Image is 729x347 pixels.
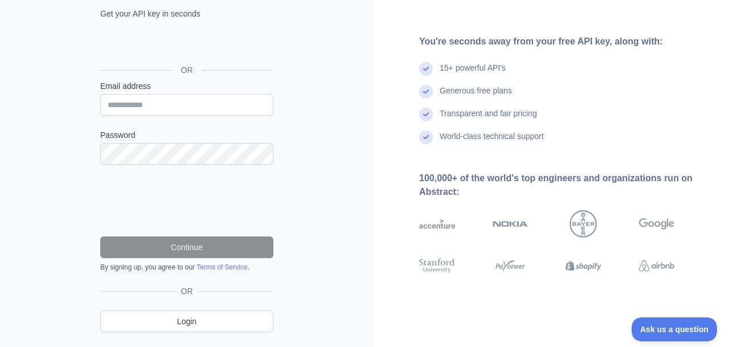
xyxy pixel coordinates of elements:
span: OR [177,285,198,297]
label: Password [100,129,273,141]
div: World-class technical support [440,130,544,153]
div: 100,000+ of the world's top engineers and organizations run on Abstract: [419,172,711,199]
iframe: Кнопка "Войти с аккаунтом Google" [95,32,277,57]
img: shopify [566,257,601,275]
div: Generous free plans [440,85,512,108]
div: You're seconds away from your free API key, along with: [419,35,711,48]
img: bayer [570,210,597,238]
label: Email address [100,80,273,92]
img: google [639,210,675,238]
img: check mark [419,62,433,76]
img: nokia [493,210,529,238]
span: OR [172,64,202,76]
img: check mark [419,130,433,144]
a: Terms of Service [196,263,247,271]
button: Continue [100,236,273,258]
img: check mark [419,85,433,99]
p: Get your API key in seconds [100,8,273,19]
img: accenture [419,210,455,238]
div: By signing up, you agree to our . [100,263,273,272]
img: stanford university [419,257,455,275]
div: Transparent and fair pricing [440,108,537,130]
iframe: reCAPTCHA [100,178,273,223]
iframe: Toggle Customer Support [632,317,718,341]
div: 15+ powerful API's [440,62,506,85]
img: airbnb [639,257,675,275]
img: payoneer [493,257,529,275]
img: check mark [419,108,433,121]
a: Login [100,311,273,332]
